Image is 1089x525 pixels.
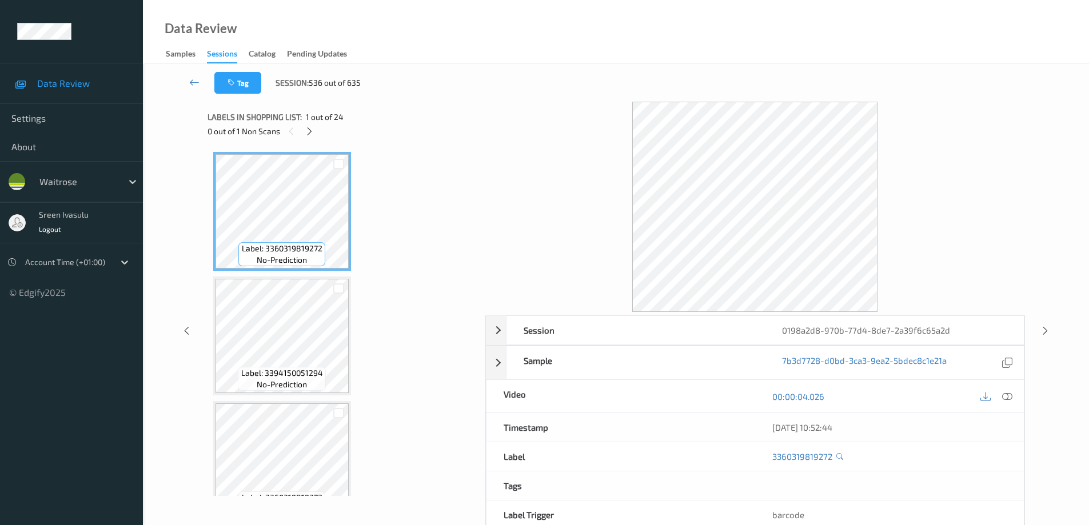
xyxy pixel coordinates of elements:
div: Video [486,380,755,412]
div: Session0198a2d8-970b-77d4-8de7-2a39f6c65a2d [486,315,1024,345]
div: Sample [506,346,765,379]
div: Data Review [165,23,237,34]
div: [DATE] 10:52:44 [772,422,1007,433]
div: Tags [486,471,755,500]
a: 00:00:04.026 [772,391,824,402]
div: 0 out of 1 Non Scans [208,124,477,138]
a: 3360319819272 [772,451,832,462]
a: Pending Updates [287,46,358,62]
span: no-prediction [257,254,307,266]
span: 536 out of 635 [309,77,361,89]
a: Catalog [249,46,287,62]
a: Sessions [207,46,249,63]
span: Label: 3394150051294 [241,367,323,379]
span: Labels in shopping list: [208,111,302,123]
div: Label [486,442,755,471]
div: Catalog [249,48,276,62]
span: Session: [276,77,309,89]
span: 1 out of 24 [306,111,344,123]
div: Pending Updates [287,48,347,62]
div: 0198a2d8-970b-77d4-8de7-2a39f6c65a2d [765,316,1023,344]
a: 7b3d7728-d0bd-3ca3-9ea2-5bdec8c1e21a [782,355,947,370]
span: no-prediction [257,379,307,390]
button: Tag [214,72,261,94]
div: Session [506,316,765,344]
a: Samples [166,46,207,62]
div: Samples [166,48,196,62]
div: Sessions [207,48,237,63]
div: Timestamp [486,413,755,442]
span: Label: 3360319819272 [242,492,322,503]
div: Sample7b3d7728-d0bd-3ca3-9ea2-5bdec8c1e21a [486,346,1024,379]
span: Label: 3360319819272 [242,243,322,254]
